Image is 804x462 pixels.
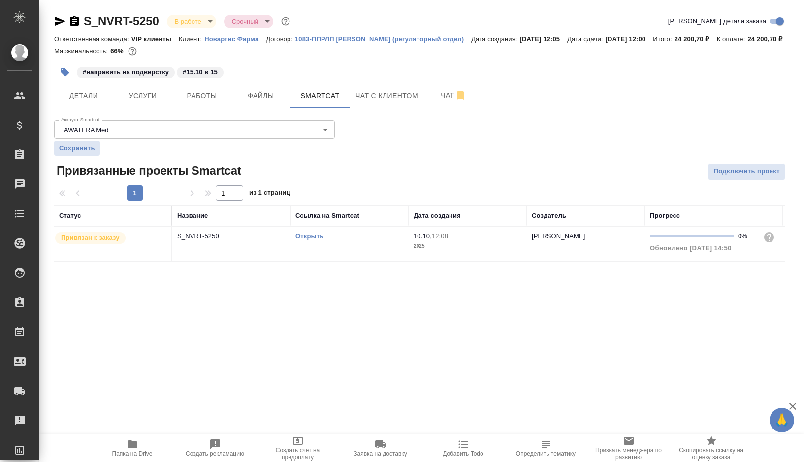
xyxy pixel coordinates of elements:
[167,15,216,28] div: В работе
[422,434,505,462] button: Добавить Todo
[60,90,107,102] span: Детали
[454,90,466,101] svg: Отписаться
[91,434,174,462] button: Папка на Drive
[249,187,290,201] span: из 1 страниц
[262,447,333,461] span: Создать счет на предоплату
[567,35,605,43] p: Дата сдачи:
[61,233,120,243] p: Привязан к заказу
[131,35,179,43] p: VIP клиенты
[204,34,266,43] a: Новартис Фарма
[54,163,241,179] span: Привязанные проекты Smartcat
[295,211,359,221] div: Ссылка на Smartcat
[126,45,139,58] button: 6772.30 RUB;
[443,450,483,457] span: Добавить Todo
[676,447,747,461] span: Скопировать ссылку на оценку заказа
[516,450,576,457] span: Определить тематику
[773,410,790,430] span: 🙏
[68,15,80,27] button: Скопировать ссылку
[520,35,568,43] p: [DATE] 12:05
[54,15,66,27] button: Скопировать ссылку для ЯМессенджера
[295,232,323,240] a: Открыть
[177,231,286,241] p: S_NVRT-5250
[606,35,653,43] p: [DATE] 12:00
[59,211,81,221] div: Статус
[650,244,732,252] span: Обновлено [DATE] 14:50
[266,35,295,43] p: Договор:
[295,34,471,43] a: 1083-ППРЛП [PERSON_NAME] (регуляторный отдел)
[76,67,176,76] span: направить на подверстку
[670,434,753,462] button: Скопировать ссылку на оценку заказа
[179,35,204,43] p: Клиент:
[414,232,432,240] p: 10.10,
[229,17,261,26] button: Срочный
[532,211,566,221] div: Создатель
[738,231,755,241] div: 0%
[355,90,418,102] span: Чат с клиентом
[296,90,344,102] span: Smartcat
[110,47,126,55] p: 66%
[717,35,748,43] p: К оплате:
[177,211,208,221] div: Название
[112,450,153,457] span: Папка на Drive
[257,434,339,462] button: Создать счет на предоплату
[747,35,790,43] p: 24 200,70 ₽
[61,126,112,134] button: AWATERA Med
[354,450,407,457] span: Заявка на доставку
[414,211,461,221] div: Дата создания
[675,35,717,43] p: 24 200,70 ₽
[84,14,159,28] a: S_NVRT-5250
[224,15,273,28] div: В работе
[668,16,766,26] span: [PERSON_NAME] детали заказа
[186,450,244,457] span: Создать рекламацию
[59,143,95,153] span: Сохранить
[587,434,670,462] button: Призвать менеджера по развитию
[174,434,257,462] button: Создать рекламацию
[54,141,100,156] button: Сохранить
[54,47,110,55] p: Маржинальность:
[54,120,335,139] div: AWATERA Med
[593,447,664,461] span: Призвать менеджера по развитию
[653,35,674,43] p: Итого:
[172,17,204,26] button: В работе
[650,211,680,221] div: Прогресс
[339,434,422,462] button: Заявка на доставку
[119,90,166,102] span: Услуги
[279,15,292,28] button: Доп статусы указывают на важность/срочность заказа
[183,67,218,77] p: #15.10 в 15
[54,35,131,43] p: Ответственная команда:
[532,232,585,240] p: [PERSON_NAME]
[237,90,285,102] span: Файлы
[505,434,587,462] button: Определить тематику
[176,67,225,76] span: 15.10 в 15
[471,35,519,43] p: Дата создания:
[83,67,169,77] p: #направить на подверстку
[54,62,76,83] button: Добавить тэг
[414,241,522,251] p: 2025
[178,90,225,102] span: Работы
[430,89,477,101] span: Чат
[432,232,448,240] p: 12:08
[770,408,794,432] button: 🙏
[713,166,780,177] span: Подключить проект
[295,35,471,43] p: 1083-ППРЛП [PERSON_NAME] (регуляторный отдел)
[708,163,785,180] button: Подключить проект
[204,35,266,43] p: Новартис Фарма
